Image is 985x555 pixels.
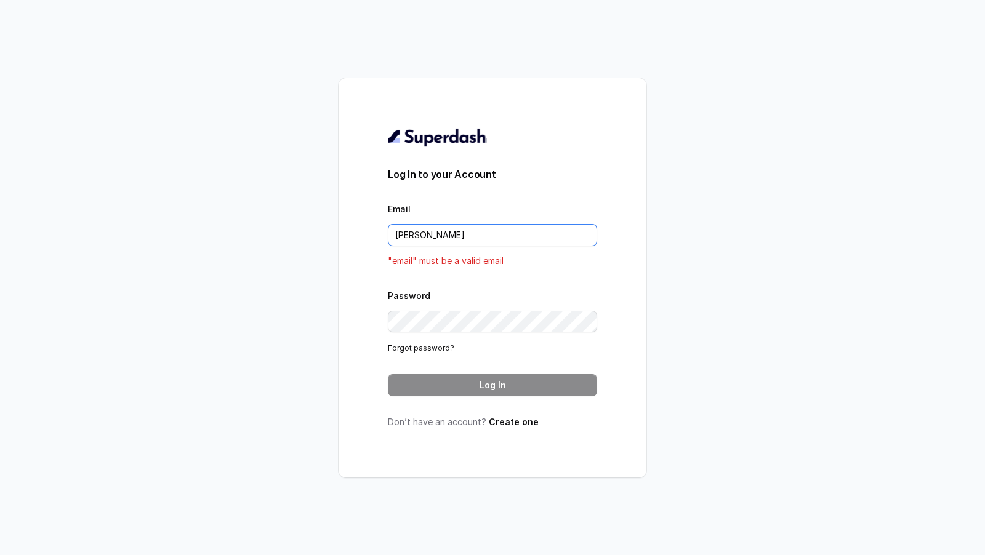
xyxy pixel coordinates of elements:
label: Email [388,204,411,214]
label: Password [388,290,430,301]
p: "email" must be a valid email [388,254,597,268]
a: Forgot password? [388,343,454,353]
img: light.svg [388,127,487,147]
h3: Log In to your Account [388,167,597,182]
button: Log In [388,374,597,396]
input: youremail@example.com [388,224,597,246]
p: Don’t have an account? [388,416,597,428]
a: Create one [489,417,539,427]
